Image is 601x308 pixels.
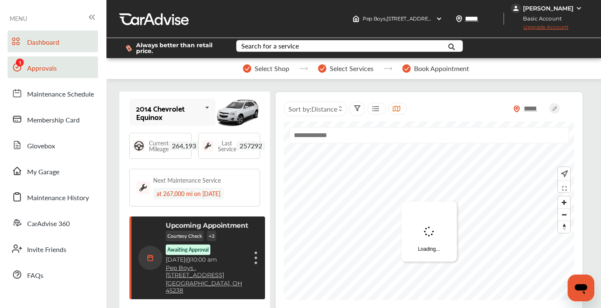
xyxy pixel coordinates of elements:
a: Dashboard [8,31,98,52]
img: recenter.ce011a49.svg [559,169,568,178]
img: maintenance_logo [202,140,214,152]
div: Search for a service [241,43,299,49]
span: Last Service [218,140,236,152]
p: Upcoming Appointment [166,221,248,229]
span: Approvals [27,63,57,74]
img: WGsFRI8htEPBVLJbROoPRyZpYNWhNONpIPPETTm6eUC0GeLEiAAAAAElFTkSuQmCC [576,5,582,12]
button: Reset bearing to north [558,221,570,233]
canvas: Map [284,121,574,300]
div: at 267,000 mi on [DATE] [153,188,224,199]
span: Reset bearing to north [558,221,570,233]
span: Current Mileage [149,140,169,152]
span: CarAdvise 360 [27,219,70,229]
a: Approvals [8,56,98,78]
div: [PERSON_NAME] [523,5,573,12]
p: + 3 [207,231,216,241]
img: jVpblrzwTbfkPYzPPzSLxeg0AAAAASUVORK5CYII= [511,3,521,13]
p: Awaiting Approval [167,246,209,253]
span: Zoom out [558,209,570,221]
span: Select Shop [255,65,289,72]
a: Maintenance History [8,186,98,208]
img: steering_logo [133,140,145,152]
span: Membership Card [27,115,80,126]
span: Always better than retail price. [136,42,223,54]
span: Dashboard [27,37,59,48]
img: stepper-arrow.e24c07c6.svg [299,67,308,70]
span: [DATE] [166,256,185,263]
img: header-home-logo.8d720a4f.svg [353,15,359,22]
span: Invite Friends [27,244,66,255]
div: 2014 Chevrolet Equinox [136,104,202,121]
img: stepper-checkmark.b5569197.svg [243,64,251,73]
p: Courtesy Check [166,231,204,241]
span: Sort by : [288,104,337,114]
div: Loading... [401,201,457,262]
img: stepper-checkmark.b5569197.svg [402,64,411,73]
img: maintenance_logo [136,181,150,194]
img: calendar-icon.35d1de04.svg [138,246,162,270]
img: mobile_9165_st0640_046.jpg [215,96,260,129]
a: My Garage [8,160,98,182]
span: 10:00 am [191,256,217,263]
img: stepper-checkmark.b5569197.svg [318,64,326,73]
img: location_vector_orange.38f05af8.svg [513,105,520,112]
button: Zoom out [558,209,570,221]
span: My Garage [27,167,59,178]
span: Distance [311,104,337,114]
img: stepper-arrow.e24c07c6.svg [384,67,392,70]
a: CarAdvise 360 [8,212,98,234]
span: Basic Account [512,14,568,23]
a: Membership Card [8,108,98,130]
a: FAQs [8,264,98,285]
span: Upgrade Account [511,24,568,34]
div: Next Maintenance Service [153,176,221,184]
span: Select Services [330,65,374,72]
a: Invite Friends [8,238,98,260]
img: dollor_label_vector.a70140d1.svg [126,45,132,52]
span: Book Appointment [414,65,469,72]
span: Maintenance Schedule [27,89,94,100]
span: Glovebox [27,141,55,152]
span: MENU [10,15,27,22]
span: 257292 [236,141,265,150]
span: 264,193 [169,141,199,150]
a: Pep Boys ,[STREET_ADDRESS] [166,265,248,279]
span: FAQs [27,270,43,281]
span: @ [185,256,191,263]
a: [GEOGRAPHIC_DATA], OH 45238 [166,280,248,294]
iframe: Button to launch messaging window [568,275,594,301]
a: Glovebox [8,134,98,156]
img: header-down-arrow.9dd2ce7d.svg [436,15,442,22]
img: location_vector.a44bc228.svg [456,15,462,22]
span: Maintenance History [27,193,89,204]
span: Pep Boys , [STREET_ADDRESS] [GEOGRAPHIC_DATA] , OH 45238 [363,15,515,22]
button: Zoom in [558,196,570,209]
a: Maintenance Schedule [8,82,98,104]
